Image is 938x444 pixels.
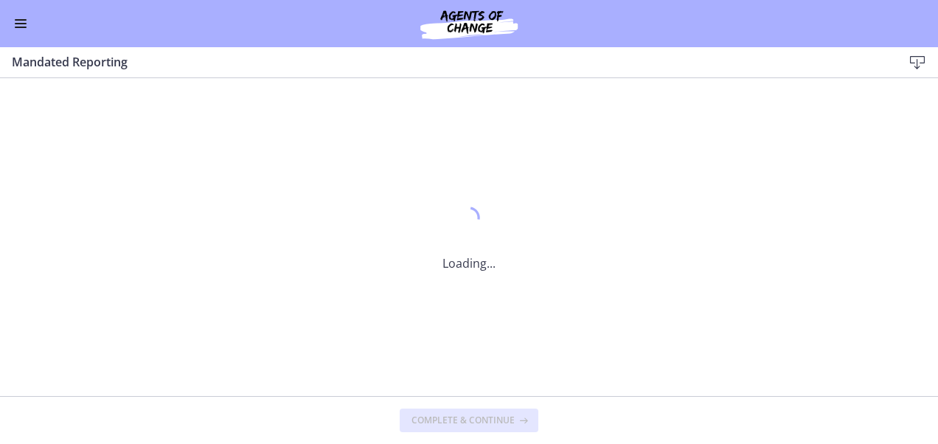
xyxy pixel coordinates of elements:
button: Complete & continue [400,409,538,432]
img: Agents of Change [381,6,557,41]
h3: Mandated Reporting [12,53,879,71]
button: Enable menu [12,15,29,32]
p: Loading... [442,254,496,272]
div: 1 [442,203,496,237]
span: Complete & continue [411,414,515,426]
